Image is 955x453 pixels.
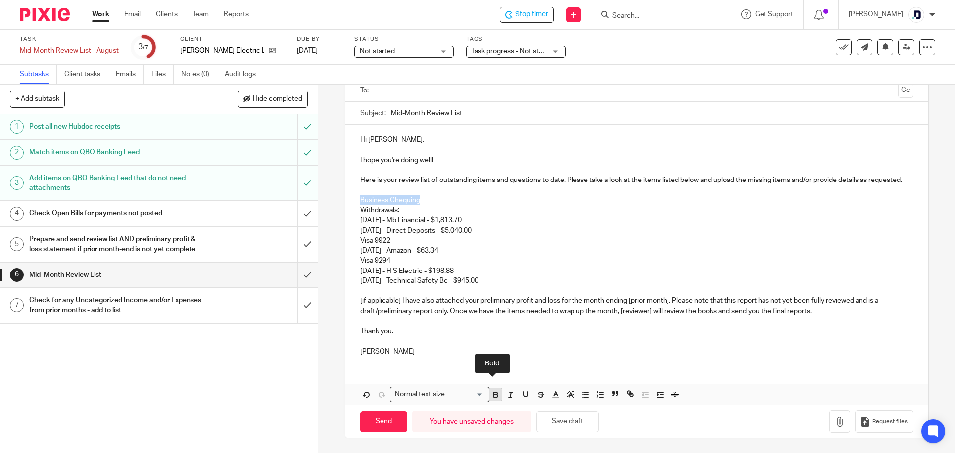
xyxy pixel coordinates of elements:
a: Clients [156,9,178,19]
small: /7 [143,45,148,50]
label: To: [360,86,371,95]
h1: Mid-Month Review List [29,268,201,282]
button: Request files [855,410,913,433]
h1: Match items on QBO Banking Feed [29,145,201,160]
p: Visa 9922 [360,236,913,246]
h1: Prepare and send review list AND preliminary profit & loss statement if prior month-end is not ye... [29,232,201,257]
label: Client [180,35,285,43]
span: [DATE] [297,47,318,54]
span: Request files [872,418,908,426]
img: deximal_460x460_FB_Twitter.png [908,7,924,23]
span: Get Support [755,11,793,18]
h1: Add items on QBO Banking Feed that do not need attachments [29,171,201,196]
a: Team [192,9,209,19]
a: Reports [224,9,249,19]
a: Audit logs [225,65,263,84]
div: TG Schulz Electric Ltd - Mid-Month Review List - August [500,7,554,23]
span: Stop timer [515,9,548,20]
label: Subject: [360,108,386,118]
button: Hide completed [238,91,308,107]
label: Tags [466,35,566,43]
span: Normal text size [392,389,447,400]
span: Hide completed [253,95,302,103]
button: Save draft [536,411,599,433]
p: Here is your review list of outstanding items and questions to date. Please take a look at the it... [360,175,913,185]
div: 7 [10,298,24,312]
p: Thank you. [360,326,913,336]
span: Task progress - Not started + 2 [472,48,566,55]
a: Subtasks [20,65,57,84]
input: Search for option [448,389,483,400]
label: Status [354,35,454,43]
div: 2 [10,146,24,160]
p: Hi [PERSON_NAME], [360,135,913,145]
p: [DATE] - Amazon - $63.34 [360,246,913,256]
p: [DATE] - Mb Financial - $1,813.70 [DATE] - Direct Deposits - $5,040.00 [360,215,913,236]
p: Business Chequing [360,195,913,205]
div: 6 [10,268,24,282]
div: Search for option [390,387,489,402]
p: Visa 9294 [360,256,913,266]
input: Send [360,411,407,433]
button: Cc [898,83,913,98]
span: Not started [360,48,395,55]
p: [PERSON_NAME] [849,9,903,19]
div: You have unsaved changes [412,411,531,432]
p: [DATE] - H S Electric - $198.88 [DATE] - Technical Safety Bc - $945.00 [360,266,913,286]
img: Pixie [20,8,70,21]
a: Notes (0) [181,65,217,84]
a: Email [124,9,141,19]
div: 3 [138,41,148,53]
h1: Post all new Hubdoc receipts [29,119,201,134]
p: [PERSON_NAME] Electric Ltd [180,46,264,56]
label: Task [20,35,119,43]
h1: Check for any Uncategorized Income and/or Expenses from prior months - add to list [29,293,201,318]
p: I hope you're doing well! [360,155,913,165]
div: 4 [10,207,24,221]
label: Due by [297,35,342,43]
a: Client tasks [64,65,108,84]
div: 3 [10,176,24,190]
p: [if applicable] I have also attached your preliminary profit and loss for the month ending [prior... [360,296,913,316]
h1: Check Open Bills for payments not posted [29,206,201,221]
p: [PERSON_NAME] [360,347,913,357]
input: Search [611,12,701,21]
button: + Add subtask [10,91,65,107]
div: Mid-Month Review List - August [20,46,119,56]
a: Files [151,65,174,84]
div: 1 [10,120,24,134]
p: Withdrawals: [360,205,913,215]
a: Work [92,9,109,19]
a: Emails [116,65,144,84]
div: 5 [10,237,24,251]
